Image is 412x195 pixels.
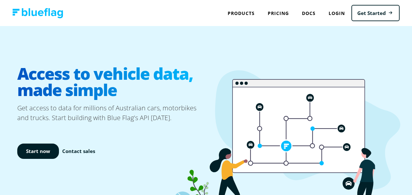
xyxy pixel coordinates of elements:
h1: Access to vehicle data, made simple [17,60,206,103]
a: Get Started [351,5,400,21]
a: Pricing [261,7,295,20]
a: Login to Blue Flag application [322,7,351,20]
p: Get access to data for millions of Australian cars, motorbikes and trucks. Start building with Bl... [17,103,206,123]
a: Start now [17,144,59,159]
a: Contact sales [62,147,95,155]
a: Docs [295,7,322,20]
div: Products [221,7,261,20]
img: Blue Flag logo [12,8,63,18]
